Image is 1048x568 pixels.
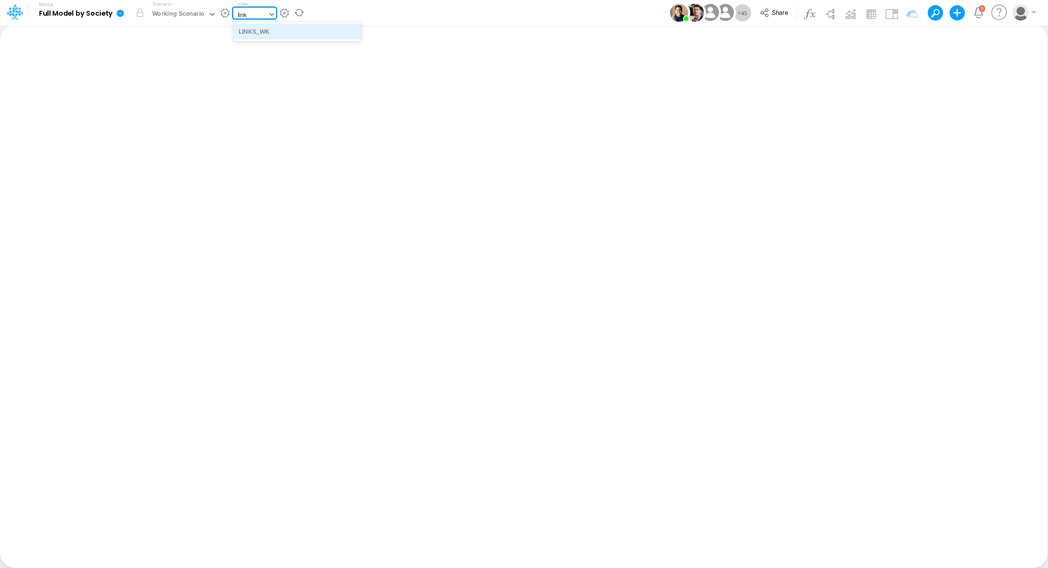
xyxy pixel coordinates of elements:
span: + 45 [738,10,747,16]
img: User Image Icon [686,4,704,22]
b: Full Model by Society [39,10,113,18]
label: View [237,0,248,8]
label: Model [39,2,53,8]
label: Scenario [153,0,172,8]
a: Notifications [973,7,984,18]
img: User Image Icon [714,2,736,23]
img: User Image Icon [670,4,688,22]
div: LINKS_WK [233,23,362,39]
span: Share [772,9,788,16]
button: Share [755,6,795,20]
img: User Image Icon [700,2,721,23]
div: 3 unread items [981,6,983,10]
div: Working Scenario [152,9,205,20]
